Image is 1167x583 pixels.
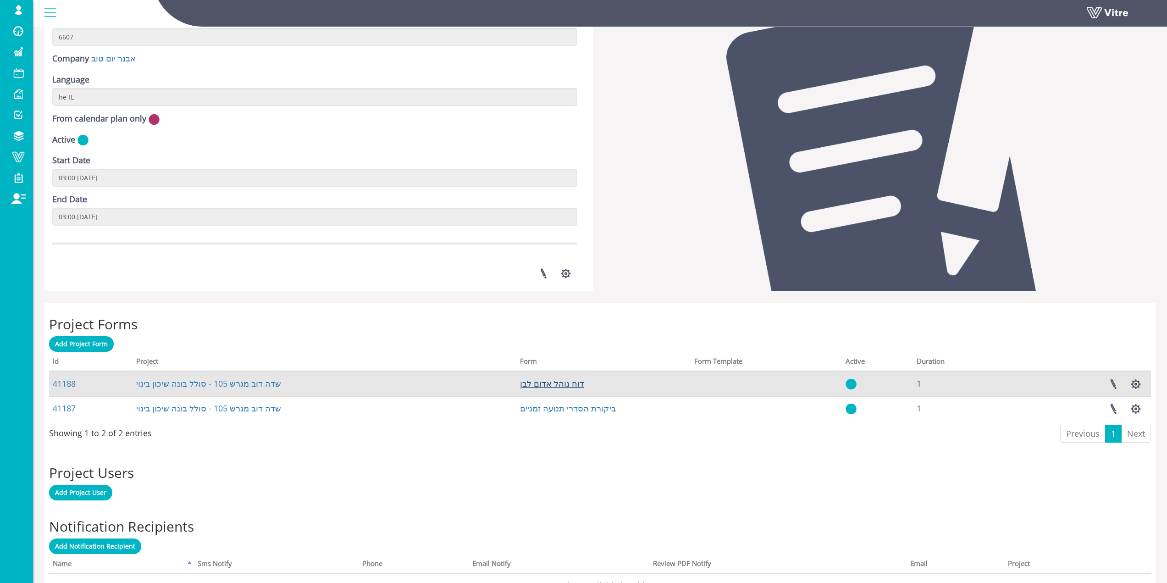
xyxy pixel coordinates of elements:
[136,378,281,389] a: שדה דוב מגרש 105 - סולל בונה שיכון בינוי
[52,194,87,205] label: End Date
[52,74,89,86] label: Language
[907,556,1005,574] th: Email
[52,113,146,125] label: From calendar plan only
[1060,425,1106,443] a: Previous
[520,403,616,414] a: ביקורת הסדרי תנועה זמניים
[49,556,194,574] th: Name: activate to sort column descending
[469,556,649,574] th: Email Notify
[49,539,141,554] a: Add Notification Recipient
[49,336,114,352] a: Add Project Form
[49,424,152,439] div: Showing 1 to 2 of 2 entries
[1004,556,1122,574] th: Project
[846,403,857,415] img: yes
[1105,425,1122,443] a: 1
[649,556,907,574] th: Review PDF Notify
[359,556,469,574] th: Phone
[194,556,359,574] th: Sms Notify
[52,53,89,65] label: Company
[913,372,1009,396] td: 1
[55,488,106,497] span: Add Project User
[913,396,1009,421] td: 1
[49,485,112,500] a: Add Project User
[136,403,281,414] a: שדה דוב מגרש 105 - סולל בונה שיכון בינוי
[55,542,135,550] span: Add Notification Recipient
[49,519,1151,534] h2: Notification Recipients
[842,354,913,372] th: Active
[149,114,160,125] img: no
[55,339,108,348] span: Add Project Form
[133,354,516,372] th: Project
[846,378,857,390] img: yes
[516,354,691,372] th: Form
[53,378,76,389] a: 41188
[49,316,1151,332] h2: Project Forms
[52,134,75,146] label: Active
[520,378,584,389] a: דוח נוהל אדום לבן
[49,354,133,372] th: Id
[49,465,1151,480] h2: Project Users
[53,403,76,414] a: 41187
[52,155,90,167] label: Start Date
[1121,425,1151,443] a: Next
[91,53,136,64] a: אבנר יום טוב
[77,134,88,146] img: yes
[913,354,1009,372] th: Duration
[691,354,841,372] th: Form Template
